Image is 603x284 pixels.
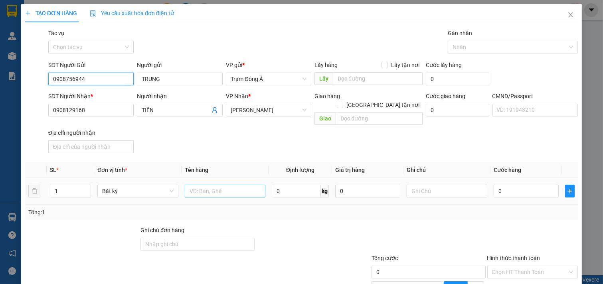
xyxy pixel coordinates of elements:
[448,30,472,36] label: Gán nhãn
[226,93,248,99] span: VP Nhận
[140,238,254,250] input: Ghi chú đơn hàng
[567,12,574,18] span: close
[314,112,336,125] span: Giao
[25,10,31,16] span: plus
[28,185,41,197] button: delete
[494,167,521,173] span: Cước hàng
[90,10,96,17] img: icon
[231,73,307,85] span: Trạm Đông Á
[407,185,488,197] input: Ghi Chú
[97,167,127,173] span: Đơn vị tính
[48,30,64,36] label: Tác vụ
[335,185,400,197] input: 0
[185,185,266,197] input: VD: Bàn, Ghế
[25,10,77,16] span: TẠO ĐƠN HÀNG
[137,61,223,69] div: Người gửi
[487,255,540,261] label: Hình thức thanh toán
[28,208,233,217] div: Tổng: 1
[426,93,465,99] label: Cước giao hàng
[286,167,314,173] span: Định lượng
[492,92,578,101] div: CMND/Passport
[321,185,329,197] span: kg
[185,167,208,173] span: Tên hàng
[565,188,574,194] span: plus
[226,61,312,69] div: VP gửi
[372,255,398,261] span: Tổng cước
[48,61,134,69] div: SĐT Người Gửi
[565,185,575,197] button: plus
[314,93,340,99] span: Giao hàng
[140,227,184,233] label: Ghi chú đơn hàng
[333,72,422,85] input: Dọc đường
[48,92,134,101] div: SĐT Người Nhận
[343,101,423,109] span: [GEOGRAPHIC_DATA] tận nơi
[336,112,422,125] input: Dọc đường
[426,104,489,116] input: Cước giao hàng
[403,162,491,178] th: Ghi chú
[560,4,582,26] button: Close
[314,62,338,68] span: Lấy hàng
[90,10,174,16] span: Yêu cầu xuất hóa đơn điện tử
[314,72,333,85] span: Lấy
[426,73,489,85] input: Cước lấy hàng
[50,167,56,173] span: SL
[102,185,174,197] span: Bất kỳ
[335,167,365,173] span: Giá trị hàng
[426,62,462,68] label: Cước lấy hàng
[388,61,423,69] span: Lấy tận nơi
[212,107,218,113] span: user-add
[48,128,134,137] div: Địa chỉ người nhận
[137,92,223,101] div: Người nhận
[231,104,307,116] span: Hồ Chí Minh
[48,140,134,153] input: Địa chỉ của người nhận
